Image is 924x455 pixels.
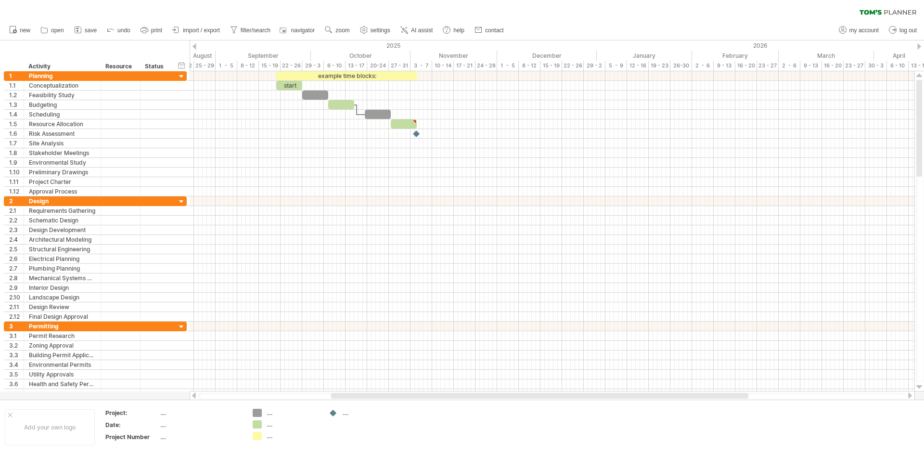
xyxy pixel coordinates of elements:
div: .... [160,409,241,417]
div: 16 - 20 [822,61,844,71]
a: AI assist [398,24,436,37]
a: contact [472,24,507,37]
div: Project Charter [29,177,96,186]
div: 3.4 [9,360,24,369]
div: start [276,81,302,90]
div: Permit Research [29,331,96,340]
div: 9 - 13 [800,61,822,71]
div: 1.8 [9,148,24,157]
div: 3.1 [9,331,24,340]
div: 29 - 3 [302,61,324,71]
div: 22 - 26 [562,61,584,71]
a: open [38,24,67,37]
div: Planning [29,71,96,80]
div: Environmental Permits [29,360,96,369]
div: 5 - 9 [605,61,627,71]
div: Permitting [29,322,96,331]
div: Utility Approvals [29,370,96,379]
div: 12 - 16 [627,61,649,71]
div: Conceptualization [29,81,96,90]
div: 1 - 5 [216,61,237,71]
div: 1.4 [9,110,24,119]
a: settings [358,24,393,37]
div: Approval Process [29,187,96,196]
span: contact [485,27,504,34]
div: 17 - 21 [454,61,475,71]
div: Status [145,62,166,71]
div: 15 - 19 [540,61,562,71]
div: Preliminary Drawings [29,168,96,177]
div: March 2026 [779,51,874,61]
div: Design Development [29,225,96,234]
div: 2.11 [9,302,24,312]
a: navigator [278,24,318,37]
div: Schematic Design [29,216,96,225]
div: 23 - 27 [844,61,865,71]
div: 15 - 19 [259,61,281,71]
div: Building Permit Application [29,351,96,360]
div: Fire Department Approval [29,389,96,398]
a: print [138,24,165,37]
div: Zoning Approval [29,341,96,350]
div: .... [267,432,319,440]
div: 9 - 13 [714,61,735,71]
div: 2.1 [9,206,24,215]
div: 2 - 6 [779,61,800,71]
div: 3.2 [9,341,24,350]
div: February 2026 [692,51,779,61]
div: 13 - 17 [346,61,367,71]
div: .... [343,409,395,417]
div: 24 - 28 [475,61,497,71]
span: settings [371,27,390,34]
div: December 2025 [497,51,597,61]
div: 1.12 [9,187,24,196]
div: 6 - 10 [887,61,909,71]
div: 2 - 6 [692,61,714,71]
div: 1.2 [9,91,24,100]
div: Risk Assessment [29,129,96,138]
div: 1.1 [9,81,24,90]
a: help [440,24,467,37]
div: Activity [28,62,95,71]
div: 3 [9,322,24,331]
div: 2.2 [9,216,24,225]
div: Mechanical Systems Design [29,273,96,283]
div: .... [267,420,319,429]
span: save [85,27,97,34]
div: 2.4 [9,235,24,244]
div: Resource Allocation [29,119,96,129]
div: 3.7 [9,389,24,398]
div: Requirements Gathering [29,206,96,215]
div: 22 - 26 [281,61,302,71]
div: 2.12 [9,312,24,321]
div: 2.9 [9,283,24,292]
div: 3 - 7 [411,61,432,71]
div: Final Design Approval [29,312,96,321]
div: 1.5 [9,119,24,129]
div: 2.8 [9,273,24,283]
div: 2.10 [9,293,24,302]
div: September 2025 [216,51,311,61]
span: filter/search [241,27,270,34]
div: 26-30 [670,61,692,71]
div: 1.11 [9,177,24,186]
div: Date: [105,421,158,429]
span: open [51,27,64,34]
div: Scheduling [29,110,96,119]
div: November 2025 [411,51,497,61]
span: navigator [291,27,315,34]
div: Plumbing Planning [29,264,96,273]
span: help [453,27,464,34]
div: 1 [9,71,24,80]
div: 19 - 23 [649,61,670,71]
div: 27 - 31 [389,61,411,71]
div: Landscape Design [29,293,96,302]
div: Project Number [105,433,158,441]
div: Design [29,196,96,206]
span: AI assist [411,27,433,34]
div: example time blocks: [276,71,417,80]
div: 1.7 [9,139,24,148]
div: 2.5 [9,245,24,254]
div: Structural Engineering [29,245,96,254]
div: 16 - 20 [735,61,757,71]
